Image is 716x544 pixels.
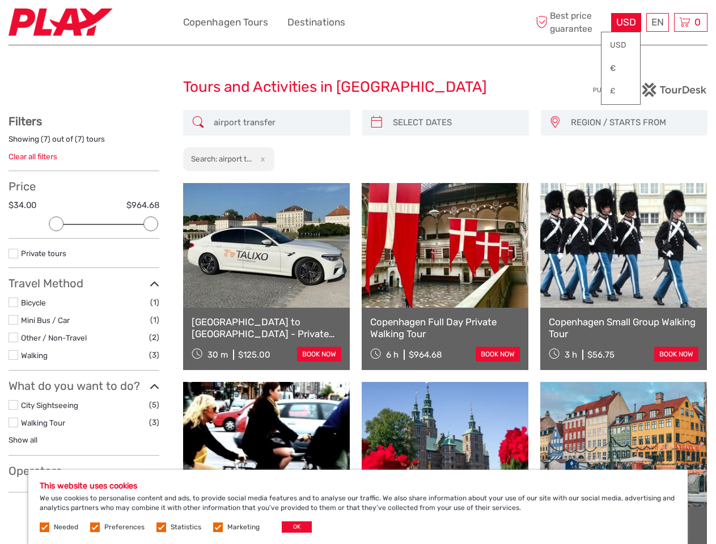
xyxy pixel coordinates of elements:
[207,350,228,360] span: 30 m
[150,313,159,326] span: (1)
[476,347,520,362] a: book now
[78,134,82,144] label: 7
[297,347,341,362] a: book now
[253,153,269,165] button: x
[150,296,159,309] span: (1)
[21,351,48,360] a: Walking
[40,481,676,491] h5: This website uses cookies
[21,316,70,325] a: Mini Bus / Car
[192,316,341,339] a: [GEOGRAPHIC_DATA] to [GEOGRAPHIC_DATA] - Private Transfer
[601,58,640,79] a: €
[616,16,636,28] span: USD
[587,350,615,360] div: $56.75
[183,14,268,31] a: Copenhagen Tours
[565,350,577,360] span: 3 h
[149,348,159,362] span: (3)
[9,8,112,36] img: 2467-7e1744d7-2434-4362-8842-68c566c31c52_logo_small.jpg
[388,113,523,133] input: SELECT DATES
[601,35,640,56] a: USD
[21,401,78,410] a: City Sightseeing
[409,350,442,360] div: $964.68
[126,199,159,211] label: $964.68
[44,134,48,144] label: 7
[21,418,65,427] a: Walking Tour
[9,277,159,290] h3: Travel Method
[566,113,702,132] button: REGION / STARTS FROM
[9,134,159,151] div: Showing ( ) out of ( ) tours
[104,522,145,532] label: Preferences
[646,13,669,32] div: EN
[533,10,608,35] span: Best price guarantee
[601,81,640,101] a: £
[282,521,312,533] button: OK
[9,464,159,478] h3: Operators
[191,154,252,163] h2: Search: airport t...
[149,398,159,411] span: (5)
[693,16,702,28] span: 0
[149,331,159,344] span: (2)
[183,78,533,96] h1: Tours and Activities in [GEOGRAPHIC_DATA]
[238,350,270,360] div: $125.00
[549,316,698,339] a: Copenhagen Small Group Walking Tour
[149,416,159,429] span: (3)
[287,14,345,31] a: Destinations
[21,249,66,258] a: Private tours
[130,18,144,31] button: Open LiveChat chat widget
[209,113,344,133] input: SEARCH
[16,20,128,29] p: We're away right now. Please check back later!
[370,316,520,339] a: Copenhagen Full Day Private Walking Tour
[9,435,37,444] a: Show all
[9,199,36,211] label: $34.00
[9,379,159,393] h3: What do you want to do?
[9,114,42,128] strong: Filters
[21,333,87,342] a: Other / Non-Travel
[28,470,688,544] div: We use cookies to personalise content and ads, to provide social media features and to analyse ou...
[21,298,46,307] a: Bicycle
[654,347,698,362] a: book now
[227,522,260,532] label: Marketing
[9,152,57,161] a: Clear all filters
[386,350,399,360] span: 6 h
[54,522,78,532] label: Needed
[592,83,707,97] img: PurchaseViaTourDesk.png
[9,180,159,193] h3: Price
[171,522,201,532] label: Statistics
